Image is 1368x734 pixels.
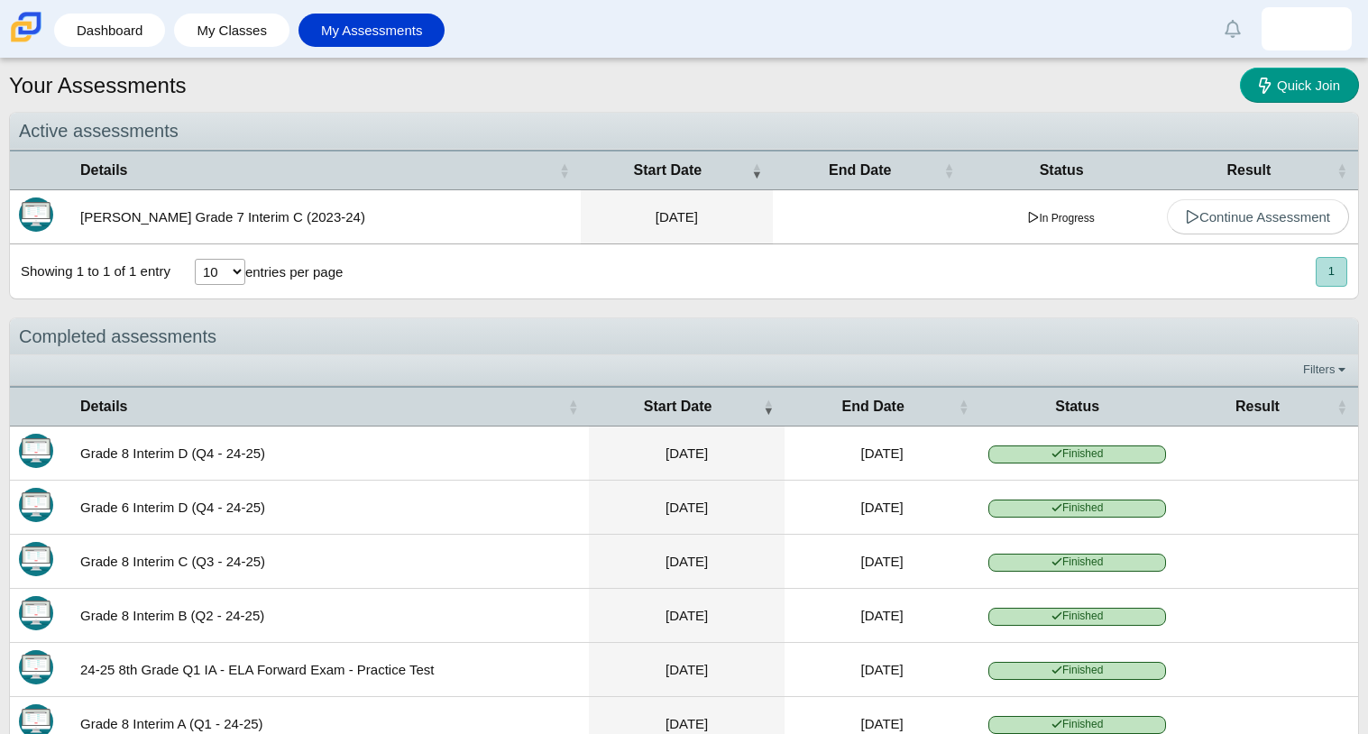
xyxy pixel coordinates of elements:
[71,643,589,697] td: 24-25 8th Grade Q1 IA - ELA Forward Exam - Practice Test
[63,14,156,47] a: Dashboard
[1024,210,1099,227] span: In Progress
[19,488,53,522] img: Itembank
[1292,14,1321,43] img: farrah.lucasharris.V77vvT
[1277,78,1340,93] span: Quick Join
[666,500,708,515] time: May 27, 2025 at 2:16 PM
[1336,388,1347,426] span: Result : Activate to sort
[19,542,53,576] img: Itembank
[567,388,578,426] span: Details : Activate to sort
[842,399,904,414] span: End Date
[9,70,187,101] h1: Your Assessments
[1040,162,1084,178] span: Status
[19,197,53,232] img: Itembank
[666,445,708,461] time: May 27, 2025 at 2:19 PM
[988,554,1166,571] span: Finished
[943,151,954,189] span: End Date : Activate to sort
[19,434,53,468] img: Itembank
[1336,151,1347,189] span: Result : Activate to sort
[988,662,1166,679] span: Finished
[861,608,904,623] time: Jan 23, 2025 at 12:00 AM
[10,244,170,298] div: Showing 1 to 1 of 1 entry
[19,650,53,684] img: Itembank
[1226,162,1271,178] span: Result
[656,209,698,225] time: Mar 14, 2024 at 1:23 PM
[988,500,1166,517] span: Finished
[666,716,708,731] time: Oct 29, 2024 at 2:14 PM
[1240,68,1359,103] a: Quick Join
[1262,7,1352,50] a: farrah.lucasharris.V77vvT
[1316,257,1347,287] button: 1
[666,608,708,623] time: Jan 17, 2025 at 1:06 PM
[245,264,343,280] label: entries per page
[861,500,904,515] time: Jun 3, 2025 at 12:00 AM
[183,14,280,47] a: My Classes
[1167,199,1349,234] a: Continue Assessment
[71,427,589,481] td: Grade 8 Interim D (Q4 - 24-25)
[71,535,589,589] td: Grade 8 Interim C (Q3 - 24-25)
[988,716,1166,733] span: Finished
[71,481,589,535] td: Grade 6 Interim D (Q4 - 24-25)
[829,162,891,178] span: End Date
[1213,9,1253,49] a: Alerts
[988,608,1166,625] span: Finished
[1235,399,1280,414] span: Result
[1186,209,1330,225] span: Continue Assessment
[861,716,904,731] time: Oct 31, 2024 at 2:34 PM
[644,399,712,414] span: Start Date
[308,14,436,47] a: My Assessments
[10,113,1358,150] div: Active assessments
[19,596,53,630] img: Itembank
[1299,361,1354,379] a: Filters
[1314,257,1347,287] nav: pagination
[71,589,589,643] td: Grade 8 Interim B (Q2 - 24-25)
[559,151,570,189] span: Details : Activate to sort
[634,162,702,178] span: Start Date
[71,190,581,244] td: [PERSON_NAME] Grade 7 Interim C (2023-24)
[80,162,127,178] span: Details
[763,388,774,426] span: Start Date : Activate to remove sorting
[80,399,127,414] span: Details
[1055,399,1099,414] span: Status
[10,318,1358,355] div: Completed assessments
[666,554,708,569] time: Mar 14, 2025 at 1:19 PM
[861,662,904,677] time: Oct 31, 2024 at 1:24 PM
[7,8,45,46] img: Carmen School of Science & Technology
[666,662,708,677] time: Oct 30, 2024 at 12:22 PM
[861,445,904,461] time: May 28, 2025 at 2:58 PM
[958,388,969,426] span: End Date : Activate to sort
[7,33,45,49] a: Carmen School of Science & Technology
[751,151,762,189] span: Start Date : Activate to remove sorting
[988,445,1166,463] span: Finished
[861,554,904,569] time: Mar 18, 2025 at 2:58 PM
